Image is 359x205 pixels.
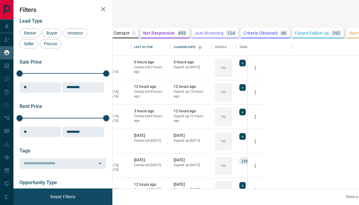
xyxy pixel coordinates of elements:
[44,31,60,35] span: Buyer
[251,112,260,121] button: more
[239,182,246,189] div: +
[20,148,30,154] span: Tags
[134,109,168,114] p: 3 hours ago
[241,133,244,140] span: +
[20,39,38,48] div: Seller
[194,31,223,35] p: Just Browsing
[236,39,293,56] div: Tags
[133,31,134,35] p: -
[251,137,260,146] button: more
[134,65,168,74] p: Contacted 2 hours ago
[82,39,131,56] div: Details
[22,41,36,46] span: Seller
[174,84,209,89] p: 12 hours ago
[241,60,244,66] span: +
[174,65,209,70] p: Signed up [DATE]
[134,89,168,99] p: Contacted 8 hours ago
[174,182,209,187] p: [DATE]
[239,133,246,140] div: +
[20,103,42,109] span: Rent Price
[251,186,260,195] button: more
[178,31,186,35] p: 433
[134,39,153,56] div: Last Active
[42,41,60,46] span: Precon
[174,114,209,123] p: Signed up 12 hours ago
[174,163,209,168] p: Signed up [DATE]
[215,39,227,56] div: Status
[99,31,130,35] p: Do Not Contact
[174,89,209,99] p: Signed up 13 hours ago
[63,28,87,38] div: Investor
[174,133,209,138] p: [DATE]
[20,28,41,38] div: Renter
[174,60,209,65] p: 6 hours ago
[243,31,277,35] p: Criteria Obtained
[134,187,168,192] p: Contacted [DATE]
[134,60,168,65] p: 6 hours ago
[20,59,42,65] span: Sale Price
[174,158,209,163] p: [DATE]
[220,90,226,95] p: TBD
[143,31,175,35] p: Not Responsive
[227,31,235,35] p: 124
[239,84,246,91] div: +
[40,39,62,48] div: Precon
[174,138,209,143] p: Signed up [DATE]
[241,158,259,164] span: ISR Lead
[134,133,168,138] p: [DATE]
[220,139,226,143] p: TBD
[65,31,85,35] span: Investor
[196,43,204,51] button: Sort
[239,109,246,115] div: +
[220,163,226,168] p: TBD
[20,6,106,13] h2: Filters
[134,158,168,163] p: [DATE]
[131,39,171,56] div: Last Active
[134,114,168,123] p: Contacted 8 hours ago
[20,180,57,185] span: Opportunity Type
[332,31,340,35] p: 262
[281,31,286,35] p: 46
[220,114,226,119] p: TBD
[241,109,244,115] span: +
[241,84,244,91] span: +
[239,39,248,56] div: Tags
[96,159,104,168] button: Open
[174,187,209,192] p: Signed up [DATE]
[174,109,209,114] p: 12 hours ago
[46,192,79,202] button: Reset Filters
[174,39,196,56] div: Claimed Date
[251,63,260,73] button: more
[241,182,244,188] span: +
[134,182,168,187] p: 12 hours ago
[22,31,38,35] span: Renter
[239,60,246,66] div: +
[220,188,226,192] p: TBD
[20,18,42,24] span: Lead Type
[295,31,329,35] p: Future Follow Up
[134,138,168,143] p: Contacted [DATE]
[134,84,168,89] p: 12 hours ago
[251,161,260,170] button: more
[42,28,62,38] div: Buyer
[220,65,226,70] p: TBD
[212,39,236,56] div: Status
[251,88,260,97] button: more
[134,163,168,168] p: Contacted [DATE]
[171,39,212,56] div: Claimed Date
